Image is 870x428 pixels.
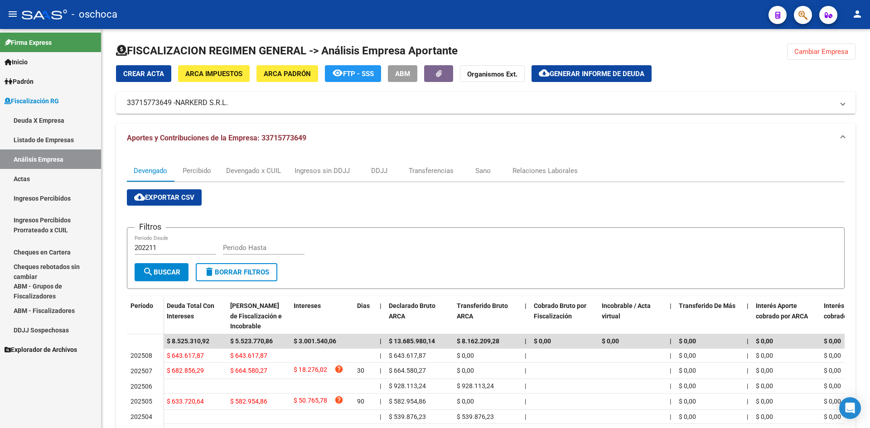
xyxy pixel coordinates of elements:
[130,302,153,309] span: Período
[670,337,672,345] span: |
[602,302,651,320] span: Incobrable / Acta virtual
[380,382,381,390] span: |
[453,296,521,336] datatable-header-cell: Transferido Bruto ARCA
[747,337,749,345] span: |
[550,70,644,78] span: Generar informe de deuda
[787,43,855,60] button: Cambiar Empresa
[747,398,748,405] span: |
[7,9,18,19] mat-icon: menu
[130,367,152,375] span: 202507
[532,65,652,82] button: Generar informe de deuda
[839,397,861,419] div: Open Intercom Messenger
[794,48,848,56] span: Cambiar Empresa
[127,134,306,142] span: Aportes y Contribuciones de la Empresa: 33715773649
[747,367,748,374] span: |
[525,413,526,420] span: |
[175,98,228,108] span: NARKERD S.R.L.
[127,296,163,334] datatable-header-cell: Período
[294,302,321,309] span: Intereses
[539,67,550,78] mat-icon: cloud_download
[226,166,281,176] div: Devengado x CUIL
[752,296,820,336] datatable-header-cell: Interés Aporte cobrado por ARCA
[389,352,426,359] span: $ 643.617,87
[196,263,277,281] button: Borrar Filtros
[294,365,327,377] span: $ 18.276,02
[670,398,671,405] span: |
[5,57,28,67] span: Inicio
[357,302,370,309] span: Dias
[380,367,381,374] span: |
[670,413,671,420] span: |
[747,302,749,309] span: |
[525,352,526,359] span: |
[747,352,748,359] span: |
[167,398,204,405] span: $ 633.720,64
[525,337,527,345] span: |
[143,266,154,277] mat-icon: search
[679,398,696,405] span: $ 0,00
[679,367,696,374] span: $ 0,00
[670,382,671,390] span: |
[230,337,273,345] span: $ 5.523.770,86
[852,9,863,19] mat-icon: person
[824,398,841,405] span: $ 0,00
[183,166,211,176] div: Percibido
[256,65,318,82] button: ARCA Padrón
[460,65,525,82] button: Organismos Ext.
[5,96,59,106] span: Fiscalización RG
[602,337,619,345] span: $ 0,00
[116,124,855,153] mat-expansion-panel-header: Aportes y Contribuciones de la Empresa: 33715773649
[376,296,385,336] datatable-header-cell: |
[294,337,336,345] span: $ 3.001.540,06
[380,352,381,359] span: |
[824,337,841,345] span: $ 0,00
[457,352,474,359] span: $ 0,00
[598,296,666,336] datatable-header-cell: Incobrable / Acta virtual
[334,365,343,374] i: help
[457,302,508,320] span: Transferido Bruto ARCA
[670,302,672,309] span: |
[72,5,117,24] span: - oschoca
[389,302,435,320] span: Declarado Bruto ARCA
[134,193,194,202] span: Exportar CSV
[227,296,290,336] datatable-header-cell: Deuda Bruta Neto de Fiscalización e Incobrable
[185,70,242,78] span: ARCA Impuestos
[167,352,204,359] span: $ 643.617,87
[230,352,267,359] span: $ 643.617,87
[824,413,841,420] span: $ 0,00
[409,166,454,176] div: Transferencias
[824,382,841,390] span: $ 0,00
[756,413,773,420] span: $ 0,00
[666,296,675,336] datatable-header-cell: |
[135,263,188,281] button: Buscar
[143,268,180,276] span: Buscar
[457,367,474,374] span: $ 0,00
[679,413,696,420] span: $ 0,00
[525,367,526,374] span: |
[230,398,267,405] span: $ 582.954,86
[123,70,164,78] span: Crear Acta
[457,337,499,345] span: $ 8.162.209,28
[204,268,269,276] span: Borrar Filtros
[389,337,435,345] span: $ 13.685.980,14
[747,382,748,390] span: |
[380,302,382,309] span: |
[134,192,145,202] mat-icon: cloud_download
[679,302,735,309] span: Transferido De Más
[521,296,530,336] datatable-header-cell: |
[5,38,52,48] span: Firma Express
[475,166,491,176] div: Sano
[357,398,364,405] span: 90
[675,296,743,336] datatable-header-cell: Transferido De Más
[134,166,167,176] div: Devengado
[457,413,494,420] span: $ 539.876,23
[756,382,773,390] span: $ 0,00
[457,382,494,390] span: $ 928.113,24
[116,65,171,82] button: Crear Acta
[178,65,250,82] button: ARCA Impuestos
[130,352,152,359] span: 202508
[130,383,152,390] span: 202506
[204,266,215,277] mat-icon: delete
[525,398,526,405] span: |
[167,337,209,345] span: $ 8.525.310,92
